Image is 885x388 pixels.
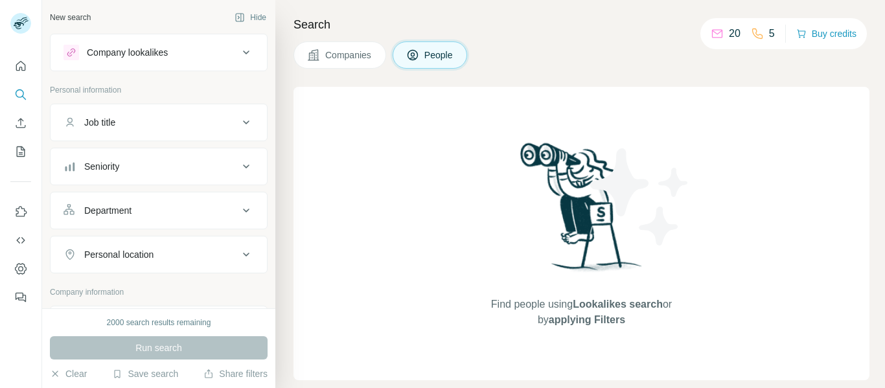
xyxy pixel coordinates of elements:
button: Company lookalikes [51,37,267,68]
div: Company lookalikes [87,46,168,59]
div: Seniority [84,160,119,173]
div: Personal location [84,248,154,261]
img: Surfe Illustration - Stars [582,139,698,255]
button: Use Surfe on LinkedIn [10,200,31,223]
button: Feedback [10,286,31,309]
button: Save search [112,367,178,380]
span: Find people using or by [477,297,685,328]
h4: Search [293,16,869,34]
button: Use Surfe API [10,229,31,252]
button: Search [10,83,31,106]
p: 20 [729,26,741,41]
div: New search [50,12,91,23]
p: Personal information [50,84,268,96]
button: Dashboard [10,257,31,280]
p: 5 [769,26,775,41]
p: Company information [50,286,268,298]
button: My lists [10,140,31,163]
button: Share filters [203,367,268,380]
button: Buy credits [796,25,856,43]
button: Personal location [51,239,267,270]
div: 2000 search results remaining [107,317,211,328]
div: Job title [84,116,115,129]
img: Surfe Illustration - Woman searching with binoculars [514,139,649,284]
button: Hide [225,8,275,27]
div: Department [84,204,132,217]
span: Lookalikes search [573,299,663,310]
button: Job title [51,107,267,138]
span: applying Filters [549,314,625,325]
span: People [424,49,454,62]
span: Companies [325,49,373,62]
button: Enrich CSV [10,111,31,135]
button: Clear [50,367,87,380]
button: Department [51,195,267,226]
button: Quick start [10,54,31,78]
button: Seniority [51,151,267,182]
